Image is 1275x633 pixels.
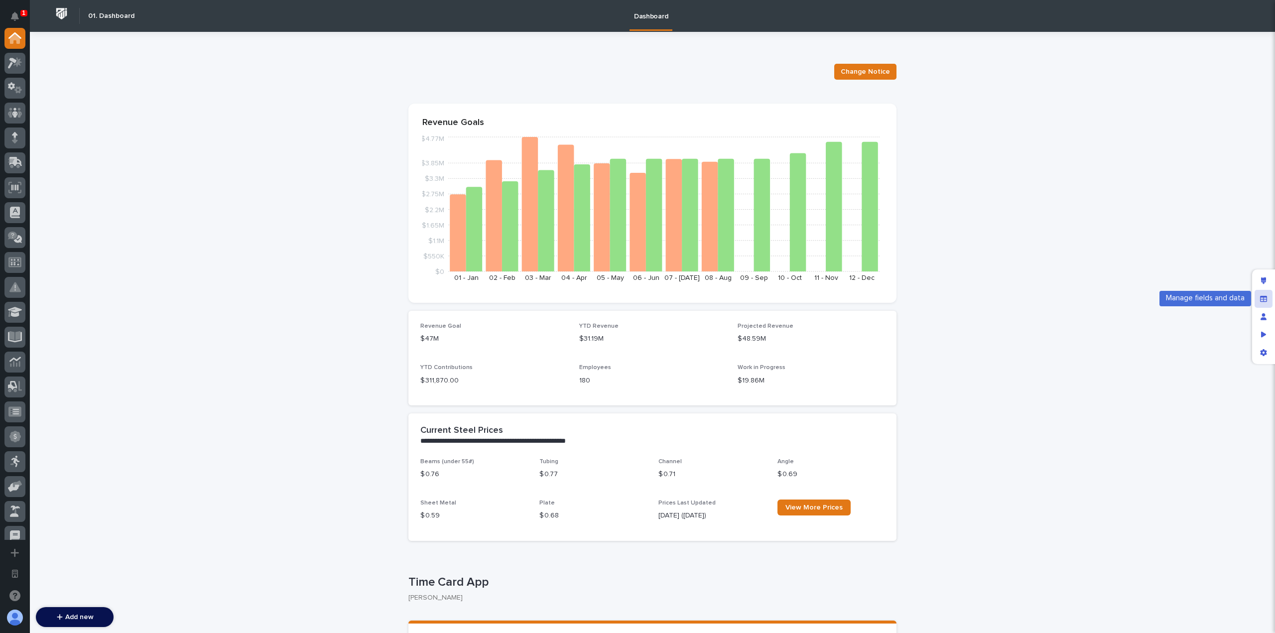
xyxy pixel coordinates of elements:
span: Pylon [99,236,121,243]
tspan: $1.65M [422,222,444,229]
p: $ 0.68 [539,510,646,521]
h2: Current Steel Prices [420,425,503,436]
button: users-avatar [4,607,25,628]
p: $ 0.77 [539,469,646,480]
text: 08 - Aug [705,274,732,281]
p: $ 0.71 [658,469,765,480]
p: $19.86M [738,376,885,386]
span: Tubing [539,459,558,465]
p: $ 311,870.00 [420,376,567,386]
p: $ 0.69 [777,469,885,480]
tspan: $550K [423,253,444,259]
button: Add new [36,607,114,627]
text: 02 - Feb [489,274,515,281]
button: Open workspace settings [4,563,25,584]
span: Channel [658,459,682,465]
span: Beams (under 55#) [420,459,474,465]
span: Angle [777,459,794,465]
p: $47M [420,334,567,344]
a: 🔗Onboarding Call [58,122,131,139]
button: Start new chat [169,157,181,169]
span: [DATE] [88,213,109,221]
tspan: $2.2M [425,206,444,213]
text: 05 - May [597,274,624,281]
span: YTD Contributions [420,365,473,371]
text: 01 - Jan [454,274,479,281]
tspan: $4.77M [421,135,444,142]
span: Revenue Goal [420,323,461,329]
span: Onboarding Call [72,126,127,135]
div: Manage users [1255,308,1273,326]
p: 1 [22,9,25,16]
span: [PERSON_NAME] [31,213,81,221]
p: $ 0.76 [420,469,527,480]
div: App settings [1255,344,1273,362]
div: 📖 [10,127,18,134]
p: $ 0.59 [420,510,527,521]
p: $31.19M [579,334,726,344]
span: • [83,213,86,221]
img: Jeff Miller [10,204,26,220]
span: Employees [579,365,611,371]
img: 1736555164131-43832dd5-751b-4058-ba23-39d91318e5a0 [10,154,28,172]
text: 09 - Sep [740,274,768,281]
div: Past conversations [10,188,67,196]
div: Start new chat [34,154,163,164]
text: 11 - Nov [814,274,838,281]
div: Preview as [1255,326,1273,344]
span: Help Docs [20,126,54,135]
button: Notifications [4,6,25,27]
img: Workspace Logo [52,4,71,23]
span: Sheet Metal [420,500,456,506]
button: See all [154,186,181,198]
p: 180 [579,376,726,386]
span: Change Notice [841,67,890,77]
p: [DATE] ([DATE]) [658,510,765,521]
p: Revenue Goals [422,118,883,128]
text: 06 - Jun [633,274,659,281]
text: 07 - [DATE] [664,274,700,281]
span: Work in Progress [738,365,785,371]
div: Notifications1 [12,12,25,28]
button: Add a new app... [4,542,25,563]
tspan: $3.3M [425,175,444,182]
tspan: $2.75M [421,191,444,198]
text: 12 - Dec [849,274,875,281]
span: Projected Revenue [738,323,793,329]
text: 04 - Apr [561,274,587,281]
span: Prices Last Updated [658,500,716,506]
span: YTD Revenue [579,323,619,329]
a: Powered byPylon [70,235,121,243]
p: [PERSON_NAME] [408,594,889,602]
h2: 01. Dashboard [88,12,134,20]
p: How can we help? [10,55,181,71]
text: 03 - Mar [525,274,551,281]
div: We're offline, we will be back soon! [34,164,139,172]
span: View More Prices [785,504,843,511]
a: View More Prices [777,500,851,515]
div: 🔗 [62,127,70,134]
p: Welcome 👋 [10,39,181,55]
p: $48.59M [738,334,885,344]
tspan: $0 [435,268,444,275]
span: Plate [539,500,555,506]
button: Open support chat [4,585,25,606]
div: Manage fields and data [1255,290,1273,308]
a: 📖Help Docs [6,122,58,139]
tspan: $3.85M [421,160,444,167]
div: Edit layout [1255,272,1273,290]
button: Change Notice [834,64,896,80]
tspan: $1.1M [428,237,444,244]
p: Time Card App [408,575,892,590]
text: 10 - Oct [778,274,802,281]
img: Stacker [10,9,30,29]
